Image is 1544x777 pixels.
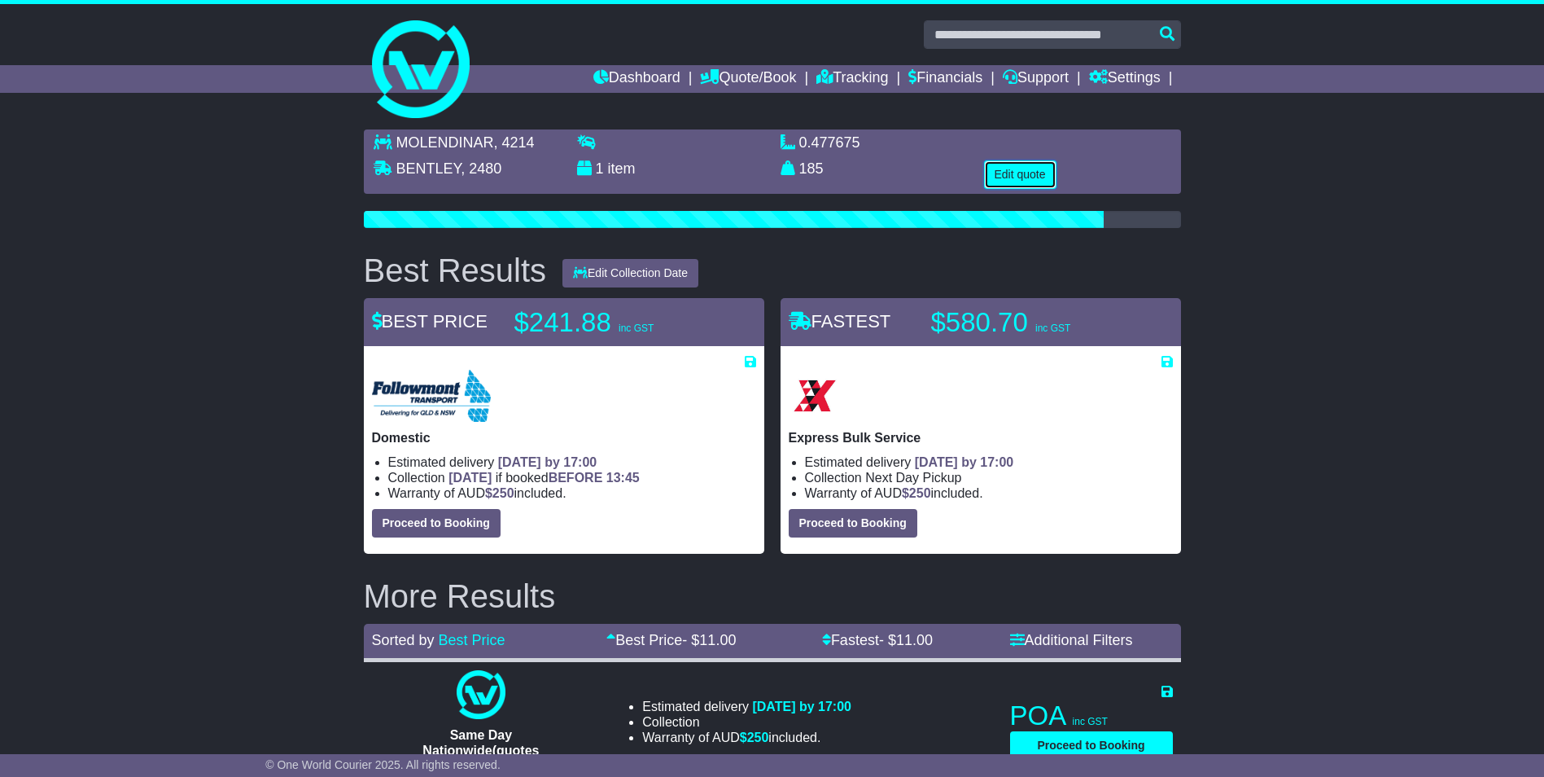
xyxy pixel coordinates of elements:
p: Express Bulk Service [789,430,1173,446]
a: Best Price- $11.00 [606,632,736,648]
span: $ [902,486,931,500]
span: inc GST [1073,716,1108,727]
span: if booked [448,471,639,485]
span: $ [740,731,769,744]
li: Estimated delivery [388,454,756,470]
button: Proceed to Booking [372,509,501,538]
span: , 4214 [494,134,535,151]
li: Collection [805,470,1173,485]
li: Warranty of AUD included. [805,485,1173,501]
a: Quote/Book [700,65,796,93]
div: Best Results [356,252,555,288]
a: Additional Filters [1010,632,1133,648]
li: Collection [642,714,851,730]
button: Edit Collection Date [562,259,698,288]
p: POA [1010,700,1173,732]
a: Financials [908,65,982,93]
span: 250 [747,731,769,744]
span: BEFORE [549,471,603,485]
span: [DATE] by 17:00 [498,455,597,469]
a: Tracking [816,65,888,93]
span: - $ [682,632,736,648]
span: [DATE] [448,471,492,485]
a: Settings [1089,65,1161,93]
span: 0.477675 [799,134,860,151]
span: 185 [799,160,824,177]
li: Estimated delivery [642,699,851,714]
li: Collection [388,470,756,485]
span: BEST PRICE [372,311,488,331]
span: Next Day Pickup [865,471,961,485]
a: Fastest- $11.00 [822,632,933,648]
img: Followmont Transport: Domestic [372,370,491,422]
li: Estimated delivery [805,454,1173,470]
span: item [608,160,636,177]
span: inc GST [619,323,654,334]
span: 250 [492,486,514,500]
span: Sorted by [372,632,435,648]
button: Proceed to Booking [789,509,917,538]
a: Support [1003,65,1069,93]
button: Edit quote [984,160,1056,189]
h2: More Results [364,578,1181,614]
span: [DATE] by 17:00 [915,455,1014,469]
span: inc GST [1035,323,1070,334]
span: BENTLEY [396,160,461,177]
li: Warranty of AUD included. [642,730,851,745]
span: 1 [596,160,604,177]
span: $ [485,486,514,500]
p: $580.70 [931,306,1135,339]
span: MOLENDINAR [396,134,494,151]
span: [DATE] by 17:00 [752,700,851,713]
span: © One World Courier 2025. All rights reserved. [265,758,501,771]
li: Warranty of AUD included. [388,485,756,501]
a: Best Price [439,632,505,648]
p: $241.88 [514,306,718,339]
span: - $ [879,632,933,648]
img: Border Express: Express Bulk Service [789,370,841,422]
span: 11.00 [896,632,933,648]
a: Dashboard [593,65,680,93]
span: Same Day Nationwide(quotes take 0.5-1 hour) [422,728,539,773]
span: 13:45 [606,471,640,485]
span: , 2480 [461,160,501,177]
button: Proceed to Booking [1010,731,1173,760]
p: Domestic [372,430,756,446]
span: FASTEST [789,311,891,331]
span: 250 [909,486,931,500]
img: One World Courier: Same Day Nationwide(quotes take 0.5-1 hour) [457,670,505,719]
span: 11.00 [699,632,736,648]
